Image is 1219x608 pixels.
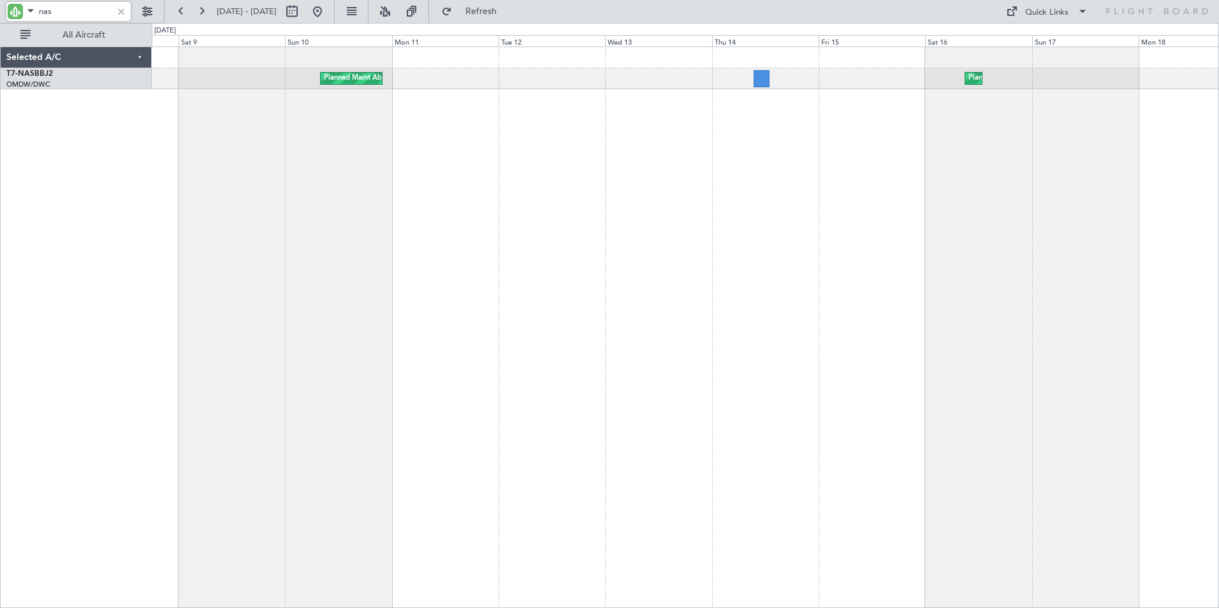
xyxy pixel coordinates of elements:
[179,35,285,47] div: Sat 9
[499,35,605,47] div: Tue 12
[324,69,467,88] div: Planned Maint Abuja ([PERSON_NAME] Intl)
[6,70,34,78] span: T7-NAS
[285,35,391,47] div: Sun 10
[1025,6,1069,19] div: Quick Links
[6,70,53,78] a: T7-NASBBJ2
[217,6,277,17] span: [DATE] - [DATE]
[819,35,925,47] div: Fri 15
[455,7,508,16] span: Refresh
[33,31,135,40] span: All Aircraft
[968,69,1112,88] div: Planned Maint Abuja ([PERSON_NAME] Intl)
[392,35,499,47] div: Mon 11
[6,80,50,89] a: OMDW/DWC
[14,25,138,45] button: All Aircraft
[1032,35,1139,47] div: Sun 17
[712,35,819,47] div: Thu 14
[39,2,112,21] input: A/C (Reg. or Type)
[154,25,176,36] div: [DATE]
[925,35,1032,47] div: Sat 16
[605,35,712,47] div: Wed 13
[435,1,512,22] button: Refresh
[1000,1,1094,22] button: Quick Links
